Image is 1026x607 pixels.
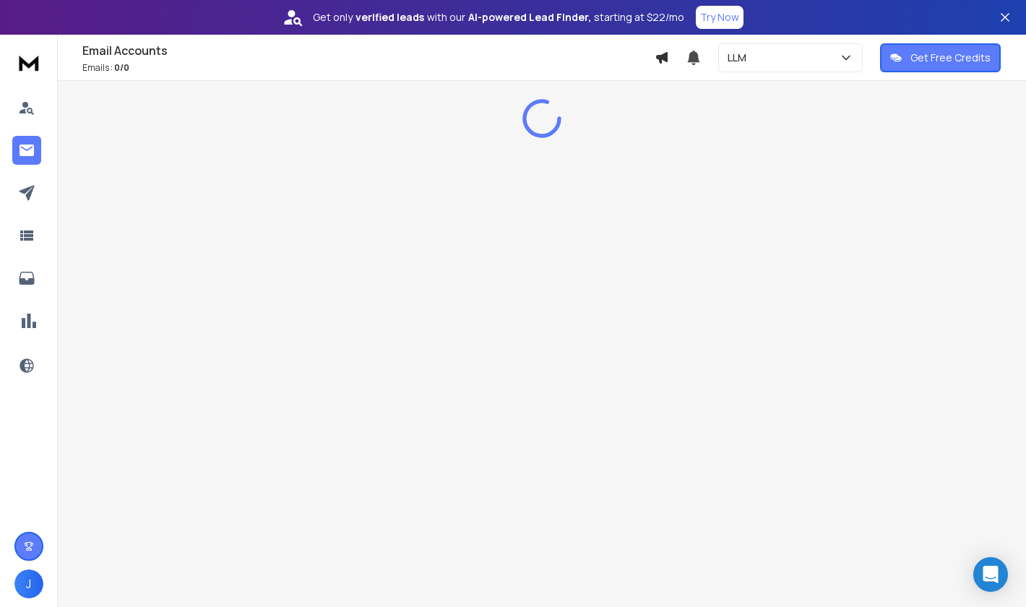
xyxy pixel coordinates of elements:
[114,61,129,74] span: 0 / 0
[880,43,1001,72] button: Get Free Credits
[696,6,743,29] button: Try Now
[728,51,752,65] p: LLM
[82,42,655,59] h1: Email Accounts
[700,10,739,25] p: Try Now
[973,557,1008,592] div: Open Intercom Messenger
[14,569,43,598] button: J
[313,10,684,25] p: Get only with our starting at $22/mo
[910,51,991,65] p: Get Free Credits
[82,62,655,74] p: Emails :
[468,10,591,25] strong: AI-powered Lead Finder,
[355,10,424,25] strong: verified leads
[14,49,43,76] img: logo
